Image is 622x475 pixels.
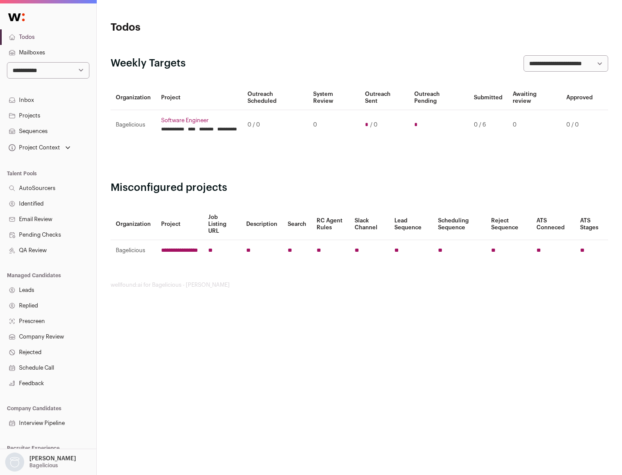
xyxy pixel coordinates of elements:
h2: Weekly Targets [111,57,186,70]
th: Outreach Sent [360,85,409,110]
td: Bagelicious [111,110,156,140]
th: Search [282,209,311,240]
h1: Todos [111,21,276,35]
th: Project [156,85,242,110]
th: Scheduling Sequence [433,209,486,240]
p: [PERSON_NAME] [29,455,76,462]
p: Bagelicious [29,462,58,469]
td: Bagelicious [111,240,156,261]
th: Submitted [469,85,508,110]
img: Wellfound [3,9,29,26]
th: Awaiting review [508,85,561,110]
th: Slack Channel [349,209,389,240]
td: 0 [508,110,561,140]
th: RC Agent Rules [311,209,349,240]
div: Project Context [7,144,60,151]
td: 0 / 0 [242,110,308,140]
th: System Review [308,85,359,110]
th: ATS Conneced [531,209,574,240]
a: Software Engineer [161,117,237,124]
button: Open dropdown [3,453,78,472]
img: nopic.png [5,453,24,472]
th: Lead Sequence [389,209,433,240]
h2: Misconfigured projects [111,181,608,195]
footer: wellfound:ai for Bagelicious - [PERSON_NAME] [111,282,608,288]
td: 0 / 6 [469,110,508,140]
span: / 0 [370,121,378,128]
th: Reject Sequence [486,209,532,240]
td: 0 / 0 [561,110,598,140]
button: Open dropdown [7,142,72,154]
th: ATS Stages [575,209,608,240]
th: Project [156,209,203,240]
th: Outreach Pending [409,85,468,110]
th: Outreach Scheduled [242,85,308,110]
th: Job Listing URL [203,209,241,240]
th: Organization [111,209,156,240]
th: Approved [561,85,598,110]
th: Description [241,209,282,240]
th: Organization [111,85,156,110]
td: 0 [308,110,359,140]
